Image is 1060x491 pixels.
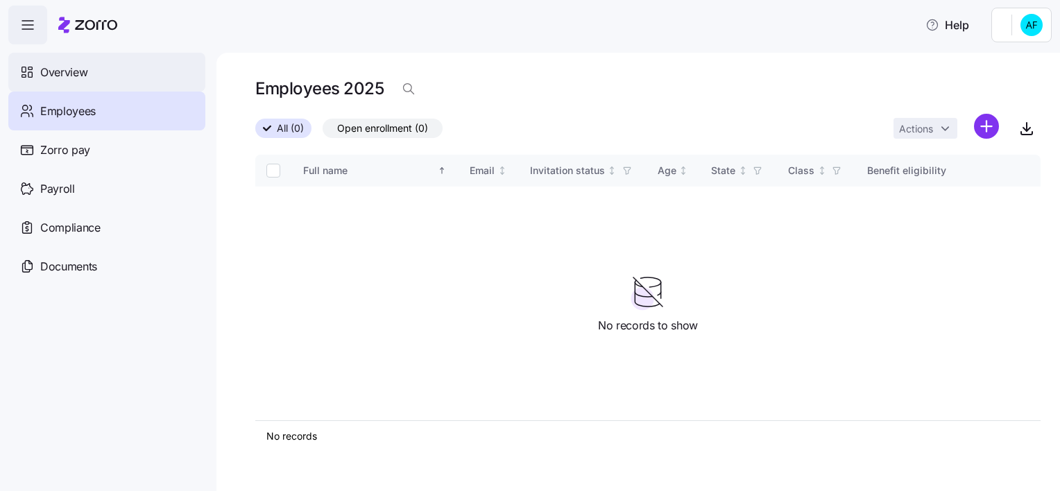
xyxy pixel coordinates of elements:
div: Invitation status [530,163,605,178]
span: Actions [899,124,933,134]
span: Compliance [40,219,101,236]
button: Help [887,11,952,39]
div: Benefit eligibility [867,163,1036,178]
th: EmailNot sorted [459,155,519,187]
input: Select all records [266,164,280,178]
span: Documents [40,258,97,275]
div: Age [658,163,676,178]
span: Help [898,17,941,33]
a: Documents [8,247,205,286]
span: Overview [40,64,87,81]
span: Payroll [40,180,75,198]
div: No records [266,429,1029,443]
h1: Employees 2025 [255,78,384,99]
span: No records to show [598,317,698,334]
div: State [711,163,735,178]
th: AgeNot sorted [647,155,701,187]
div: Class [788,163,814,178]
th: StateNot sorted [700,155,777,187]
img: cd529cdcbd5d10ae9f9e980eb8645e58 [1020,14,1043,36]
th: ClassNot sorted [777,155,856,187]
a: Compliance [8,208,205,247]
div: Sorted ascending [437,166,447,175]
div: Not sorted [497,166,507,175]
button: Actions [894,118,957,139]
div: Not sorted [817,166,827,175]
div: Not sorted [678,166,688,175]
th: Full nameSorted ascending [292,155,459,187]
svg: add icon [974,114,999,139]
img: Employer logo [973,17,1000,33]
div: Email [470,163,495,178]
span: Open enrollment (0) [337,119,428,137]
div: Not sorted [1039,166,1049,175]
a: Payroll [8,169,205,208]
div: Full name [303,163,435,178]
div: Not sorted [607,166,617,175]
span: Employees [40,103,96,120]
span: All (0) [277,119,304,137]
a: Zorro pay [8,130,205,169]
a: Overview [8,53,205,92]
div: Not sorted [738,166,748,175]
a: Employees [8,92,205,130]
th: Invitation statusNot sorted [519,155,647,187]
span: Zorro pay [40,141,90,159]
